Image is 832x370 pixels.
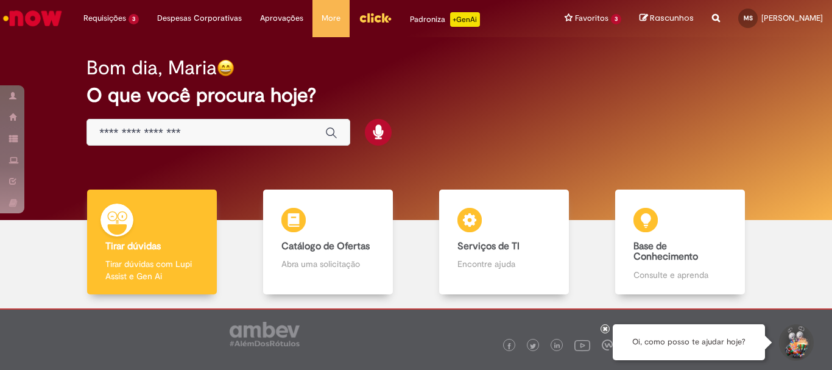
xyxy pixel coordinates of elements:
button: Iniciar Conversa de Suporte [777,324,814,361]
p: Abra uma solicitação [281,258,374,270]
a: Base de Conhecimento Consulte e aprenda [592,190,768,295]
h2: O que você procura hoje? [86,85,746,106]
b: Catálogo de Ofertas [281,240,370,252]
p: Encontre ajuda [457,258,550,270]
a: Catálogo de Ofertas Abra uma solicitação [240,190,416,295]
span: 3 [129,14,139,24]
p: +GenAi [450,12,480,27]
b: Tirar dúvidas [105,240,161,252]
img: logo_footer_ambev_rotulo_gray.png [230,322,300,346]
b: Base de Conhecimento [633,240,698,263]
span: 3 [611,14,621,24]
b: Serviços de TI [457,240,520,252]
h2: Bom dia, Maria [86,57,217,79]
span: Favoritos [575,12,608,24]
a: Serviços de TI Encontre ajuda [416,190,592,295]
a: Tirar dúvidas Tirar dúvidas com Lupi Assist e Gen Ai [64,190,240,295]
span: Rascunhos [650,12,694,24]
span: Requisições [83,12,126,24]
img: happy-face.png [217,59,234,77]
img: logo_footer_workplace.png [602,340,613,350]
img: logo_footer_linkedin.png [554,343,560,350]
p: Tirar dúvidas com Lupi Assist e Gen Ai [105,258,198,282]
div: Padroniza [410,12,480,27]
img: logo_footer_twitter.png [530,343,536,349]
span: MS [744,14,753,22]
img: ServiceNow [1,6,64,30]
img: click_logo_yellow_360x200.png [359,9,392,27]
span: [PERSON_NAME] [761,13,823,23]
div: Oi, como posso te ajudar hoje? [613,324,765,360]
span: Despesas Corporativas [157,12,242,24]
a: Rascunhos [640,13,694,24]
img: logo_footer_facebook.png [506,343,512,349]
img: logo_footer_youtube.png [574,337,590,353]
span: More [322,12,340,24]
p: Consulte e aprenda [633,269,726,281]
span: Aprovações [260,12,303,24]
